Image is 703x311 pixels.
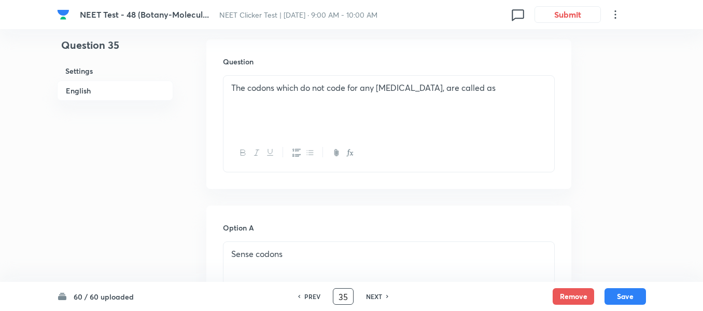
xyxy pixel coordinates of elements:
[231,248,546,260] p: Sense codons
[219,10,377,20] span: NEET Clicker Test | [DATE] · 9:00 AM - 10:00 AM
[57,8,69,21] img: Company Logo
[304,292,320,301] h6: PREV
[80,9,209,20] span: NEET Test - 48 (Botany-Molecul...
[604,288,646,305] button: Save
[57,37,173,61] h4: Question 35
[553,288,594,305] button: Remove
[223,222,555,233] h6: Option A
[57,8,72,21] a: Company Logo
[57,80,173,101] h6: English
[74,291,134,302] h6: 60 / 60 uploaded
[223,56,555,67] h6: Question
[231,82,546,94] p: The codons which do not code for any [MEDICAL_DATA], are called as
[366,292,382,301] h6: NEXT
[57,61,173,80] h6: Settings
[535,6,601,23] button: Submit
